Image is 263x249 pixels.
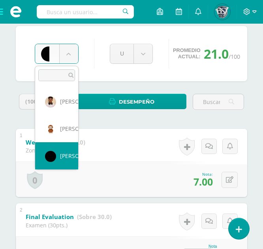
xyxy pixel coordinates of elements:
img: f3c246615c32514d7e507f37bcfa5c39.png [45,151,56,162]
span: [PERSON_NAME] [60,98,104,105]
img: 97d3dd9f10044126e6b9f534ca4303c0.png [45,97,56,108]
span: [PERSON_NAME] [60,152,104,160]
span: [PERSON_NAME] [60,125,104,132]
img: c8a3b8f928b6463c262efc0613e901b6.png [45,124,56,135]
